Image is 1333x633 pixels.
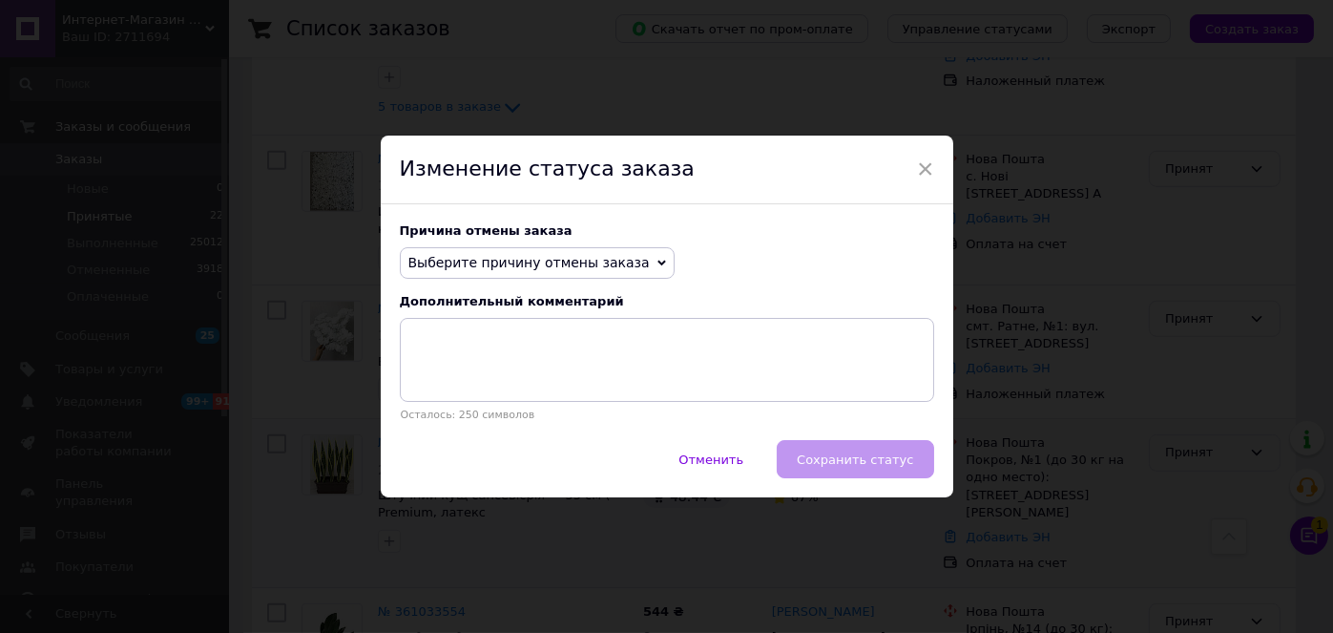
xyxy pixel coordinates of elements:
[658,440,763,478] button: Отменить
[381,136,953,204] div: Изменение статуса заказа
[400,223,934,238] div: Причина отмены заказа
[408,255,650,270] span: Выберите причину отмены заказа
[400,409,934,421] p: Осталось: 250 символов
[678,453,743,467] span: Отменить
[400,294,934,308] div: Дополнительный комментарий
[917,153,934,185] span: ×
